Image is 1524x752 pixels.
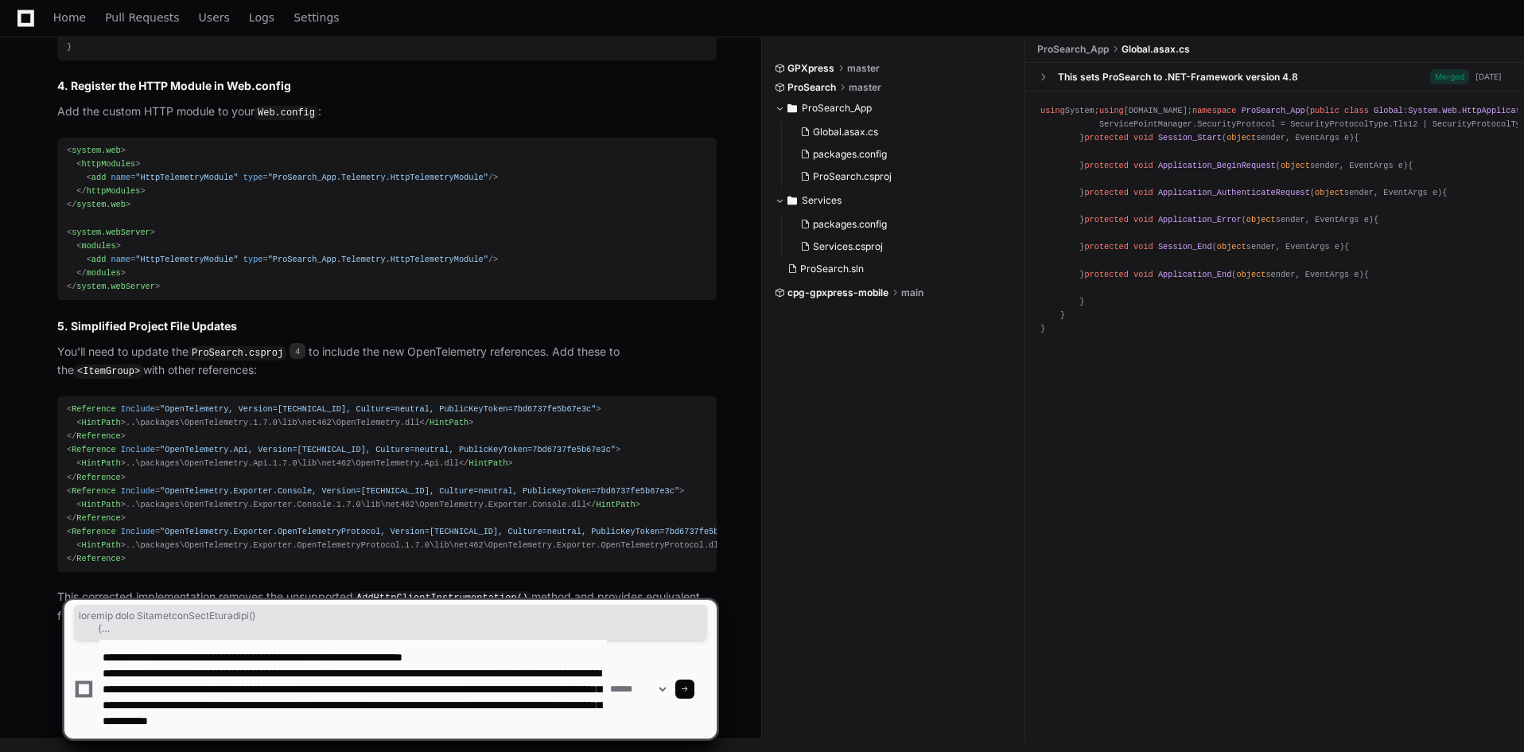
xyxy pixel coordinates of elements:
span: modules [82,241,116,251]
span: < > [67,146,126,155]
span: master [849,81,881,94]
span: protected [1084,242,1128,251]
button: Services.csproj [794,236,1003,258]
span: < = > [67,486,684,496]
span: object [1236,269,1265,279]
span: < = > [67,527,753,536]
span: </ > [67,513,126,523]
span: HintPath [82,458,121,468]
span: object [1315,187,1344,197]
span: Application_Error [1158,215,1242,224]
span: < > [76,418,126,427]
span: sender, EventArgs e [1281,160,1403,169]
span: </ > [420,418,474,427]
span: Services [802,194,842,207]
span: Reference [76,513,120,523]
span: type [243,255,263,264]
span: < > [76,540,126,550]
span: httpModules [82,159,136,169]
h2: 4. Register the HTTP Module in Web.config [57,78,717,94]
span: ProSearch_App [1242,106,1305,115]
span: 4 [290,343,305,359]
span: < = > [67,445,620,454]
button: packages.config [794,213,1003,236]
span: "ProSearch_App.Telemetry.HttpTelemetryModule" [268,173,488,182]
span: void [1133,187,1153,197]
span: Logs [249,13,274,22]
span: void [1133,242,1153,251]
button: Global.asax.cs [794,121,1003,143]
span: "OpenTelemetry.Exporter.Console, Version=[TECHNICAL_ID], Culture=neutral, PublicKeyToken=7bd6737f... [160,486,679,496]
span: Include [121,486,155,496]
span: Settings [294,13,339,22]
span: Reference [72,445,115,454]
span: master [847,62,880,75]
span: < > [67,228,155,237]
span: ( ) [1084,242,1344,251]
span: < > [76,241,120,251]
button: ProSearch.sln [781,258,1003,280]
button: ProSearch.csproj [794,166,1003,188]
span: main [901,286,923,299]
span: system.web [72,146,121,155]
span: HintPath [82,500,121,509]
span: ( ) [1084,133,1354,142]
span: Include [121,445,155,454]
span: add [91,255,106,264]
span: </ > [67,282,160,291]
code: ProSearch.csproj [189,346,286,360]
span: using [1099,106,1124,115]
span: using [1040,106,1065,115]
span: HintPath [82,418,121,427]
span: ( ) [1084,187,1442,197]
span: httpModules [87,186,141,196]
span: Services.csproj [813,240,883,253]
span: protected [1084,215,1128,224]
span: class [1344,106,1369,115]
span: Session_Start [1158,133,1222,142]
span: </ > [76,186,145,196]
svg: Directory [787,191,797,210]
span: </ > [67,431,126,441]
span: system.webServer [72,228,150,237]
span: </ > [67,200,130,209]
span: Session_End [1158,242,1212,251]
div: [DATE] [1475,71,1502,83]
span: GPXpress [787,62,834,75]
span: Reference [72,527,115,536]
span: Application_AuthenticateRequest [1158,187,1310,197]
svg: Directory [787,99,797,118]
span: cpg-gpxpress-mobile [787,286,888,299]
div: This sets ProSearch to .NET-Framework version 4.8 [1058,70,1298,83]
span: packages.config [813,148,887,161]
span: HintPath [430,418,468,427]
span: protected [1084,160,1128,169]
span: Reference [76,473,120,482]
span: Pull Requests [105,13,179,22]
span: "OpenTelemetry.Api, Version=[TECHNICAL_ID], Culture=neutral, PublicKeyToken=7bd6737fe5b67e3c" [160,445,616,454]
span: "HttpTelemetryModule" [135,255,238,264]
span: name [111,255,130,264]
code: Web.config [255,106,318,120]
span: < = = /> [87,173,499,182]
span: "HttpTelemetryModule" [135,173,238,182]
span: Reference [72,486,115,496]
span: system.webServer [76,282,155,291]
span: ( ) [1084,215,1374,224]
span: Merged [1430,69,1469,84]
span: </ > [459,458,513,468]
span: packages.config [813,218,887,231]
span: < = > [67,404,601,414]
span: HintPath [82,540,121,550]
span: void [1133,133,1153,142]
span: < > [76,159,140,169]
button: ProSearch_App [775,95,1013,121]
span: object [1246,215,1276,224]
span: "OpenTelemetry, Version=[TECHNICAL_ID], Culture=neutral, PublicKeyToken=7bd6737fe5b67e3c" [160,404,596,414]
span: loremip dolo SitametconSectEturadipi() { eli seddoeiUsmo = "TemPorinc"; utl etdolorEmagnaa = "9.1... [79,610,702,635]
span: name [111,173,130,182]
span: Reference [76,554,120,563]
span: modules [87,268,121,278]
span: protected [1084,133,1128,142]
button: packages.config [794,143,1003,166]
